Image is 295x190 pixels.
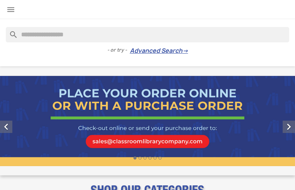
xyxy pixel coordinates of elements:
span: → [182,47,188,55]
i: search [6,27,15,36]
i:  [6,5,15,14]
a: Advanced Search→ [130,47,188,55]
input: Search [6,27,289,42]
i:  [283,121,295,133]
span: - or try - [107,46,130,54]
